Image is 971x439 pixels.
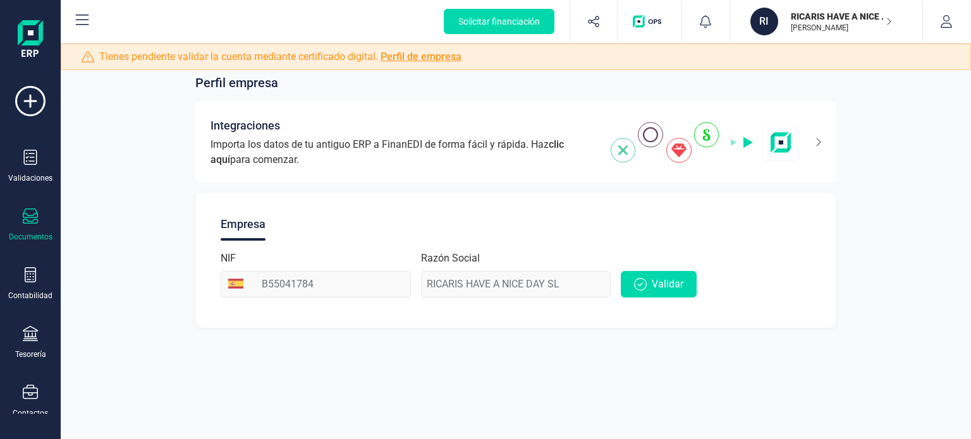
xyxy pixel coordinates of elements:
[15,349,46,359] div: Tesorería
[633,15,666,28] img: Logo de OPS
[211,117,280,135] span: Integraciones
[791,10,892,23] p: RICARIS HAVE A NICE DAY SL
[8,173,52,183] div: Validaciones
[750,8,778,35] div: RI
[221,208,266,241] div: Empresa
[195,74,278,92] span: Perfil empresa
[99,49,461,64] span: Tienes pendiente validar la cuenta mediante certificado digital.
[211,137,595,167] span: Importa los datos de tu antiguo ERP a FinanEDI de forma fácil y rápida. Haz para comenzar.
[381,51,461,63] a: Perfil de empresa
[652,277,683,292] span: Validar
[221,251,236,266] label: NIF
[745,1,907,42] button: RIRICARIS HAVE A NICE DAY SL[PERSON_NAME]
[444,9,554,34] button: Solicitar financiación
[621,271,697,298] button: Validar
[13,408,48,418] div: Contactos
[791,23,892,33] p: [PERSON_NAME]
[421,251,480,266] label: Razón Social
[458,15,540,28] span: Solicitar financiación
[18,20,43,61] img: Logo Finanedi
[9,232,52,242] div: Documentos
[625,1,674,42] button: Logo de OPS
[611,122,800,163] img: integrations-img
[8,291,52,301] div: Contabilidad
